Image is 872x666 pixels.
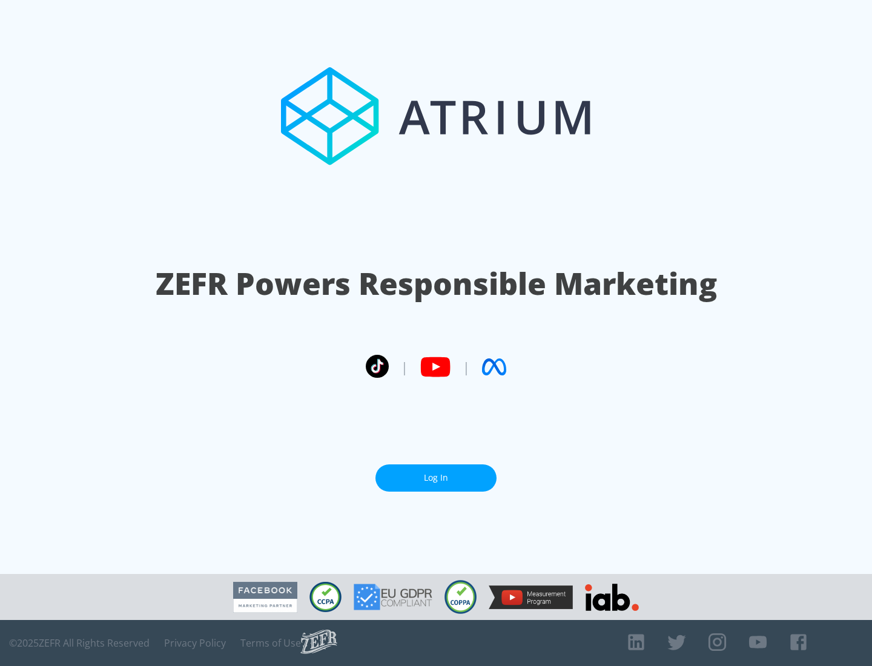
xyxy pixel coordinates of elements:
img: CCPA Compliant [309,582,342,612]
span: © 2025 ZEFR All Rights Reserved [9,637,150,649]
a: Terms of Use [240,637,301,649]
img: YouTube Measurement Program [489,585,573,609]
span: | [463,358,470,376]
img: Facebook Marketing Partner [233,582,297,613]
img: GDPR Compliant [354,584,432,610]
img: IAB [585,584,639,611]
span: | [401,358,408,376]
a: Log In [375,464,497,492]
a: Privacy Policy [164,637,226,649]
h1: ZEFR Powers Responsible Marketing [156,263,717,305]
img: COPPA Compliant [444,580,477,614]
